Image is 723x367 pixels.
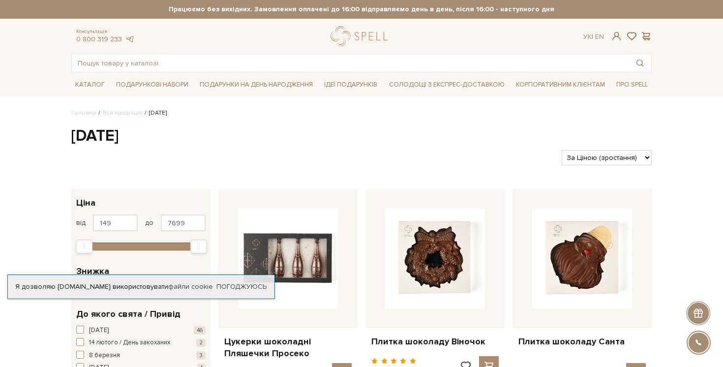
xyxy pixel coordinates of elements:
[89,338,170,348] span: 14 лютого / День закоханих
[76,240,92,253] div: Min
[216,282,267,291] a: Погоджуюсь
[76,218,86,227] span: від
[583,32,604,41] div: Ук
[89,351,120,361] span: 8 березня
[124,35,134,43] a: telegram
[196,77,317,92] a: Подарунки на День народження
[512,77,609,92] a: Корпоративним клієнтам
[196,351,206,360] span: 3
[592,32,593,41] span: |
[71,109,96,117] a: Головна
[629,54,651,72] button: Пошук товару у каталозі
[371,336,499,347] a: Плитка шоколаду Віночок
[145,218,153,227] span: до
[518,336,646,347] a: Плитка шоколаду Санта
[385,76,509,93] a: Солодощі з експрес-доставкою
[595,32,604,41] a: En
[72,54,629,72] input: Пошук товару у каталозі
[89,326,109,336] span: [DATE]
[161,214,206,231] input: Ціна
[76,29,134,35] span: Консультація:
[320,77,381,92] a: Ідеї подарунків
[76,338,206,348] button: 14 лютого / День закоханих 2
[196,338,206,347] span: 2
[168,282,213,291] a: файли cookie
[76,35,122,43] a: 0 800 319 233
[112,77,192,92] a: Подарункові набори
[76,351,206,361] button: 8 березня 3
[71,5,652,14] strong: Працюємо без вихідних. Замовлення оплачені до 16:00 відправляємо день в день, після 16:00 - насту...
[224,336,352,359] a: Цукерки шоколадні Пляшечки Просеко
[8,282,274,291] div: Я дозволяю [DOMAIN_NAME] використовувати
[331,26,392,46] a: logo
[76,265,109,278] span: Знижка
[76,307,181,321] span: До якого свята / Привід
[71,77,109,92] a: Каталог
[190,240,207,253] div: Max
[103,109,142,117] a: Вся продукція
[612,77,652,92] a: Про Spell
[142,109,167,118] li: [DATE]
[76,196,95,210] span: Ціна
[93,214,138,231] input: Ціна
[194,326,206,335] span: 46
[76,326,206,336] button: [DATE] 46
[71,126,652,147] h1: [DATE]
